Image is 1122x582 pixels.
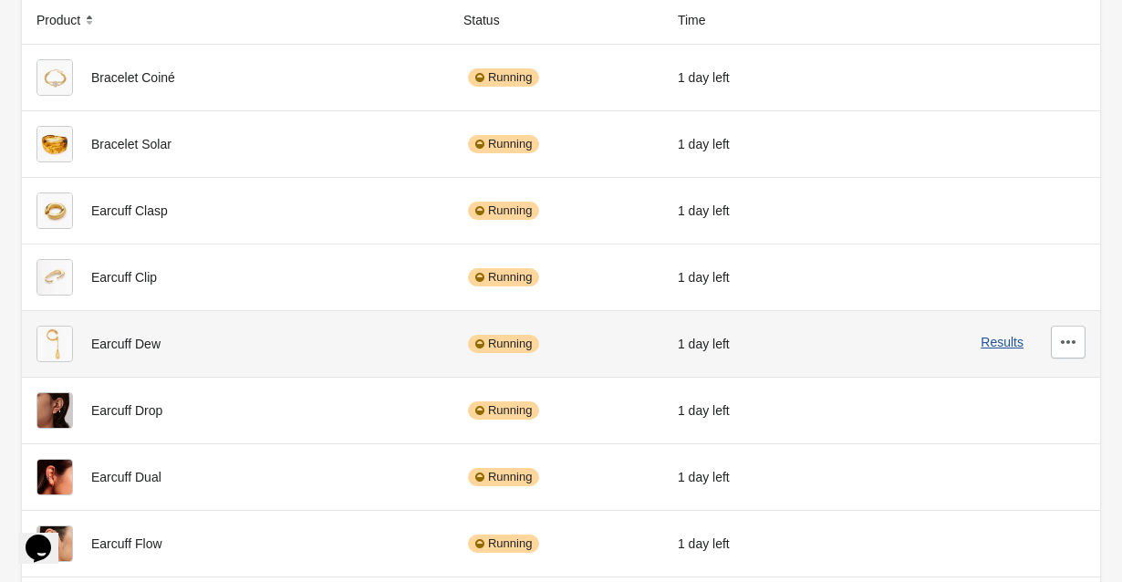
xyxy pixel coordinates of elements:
div: Running [468,135,539,153]
div: Earcuff Flow [36,525,434,562]
div: Earcuff Dual [36,459,434,495]
div: Running [468,68,539,87]
div: 1 day left [678,326,806,362]
div: Running [468,468,539,486]
iframe: chat widget [18,509,77,564]
div: Running [468,401,539,420]
div: 1 day left [678,59,806,96]
div: 1 day left [678,192,806,229]
div: Earcuff Clip [36,259,434,296]
button: Results [981,335,1023,349]
button: Product [29,4,106,36]
div: 1 day left [678,259,806,296]
div: Running [468,535,539,553]
div: Earcuff Dew [36,326,434,362]
div: 1 day left [678,392,806,429]
div: Earcuff Clasp [36,192,434,229]
div: 1 day left [678,525,806,562]
div: Bracelet Coiné [36,59,434,96]
div: Running [468,202,539,220]
div: 1 day left [678,126,806,162]
div: Earcuff Drop [36,392,434,429]
button: Time [670,4,732,36]
div: Bracelet Solar [36,126,434,162]
div: 1 day left [678,459,806,495]
button: Status [456,4,525,36]
div: Running [468,335,539,353]
div: Running [468,268,539,286]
